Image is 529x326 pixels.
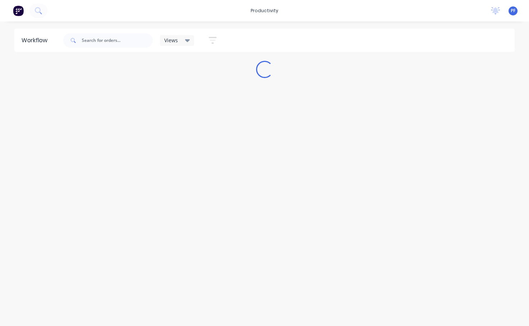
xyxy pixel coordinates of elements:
[13,5,24,16] img: Factory
[82,33,153,48] input: Search for orders...
[247,5,282,16] div: productivity
[22,36,51,45] div: Workflow
[511,8,515,14] span: PF
[164,37,178,44] span: Views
